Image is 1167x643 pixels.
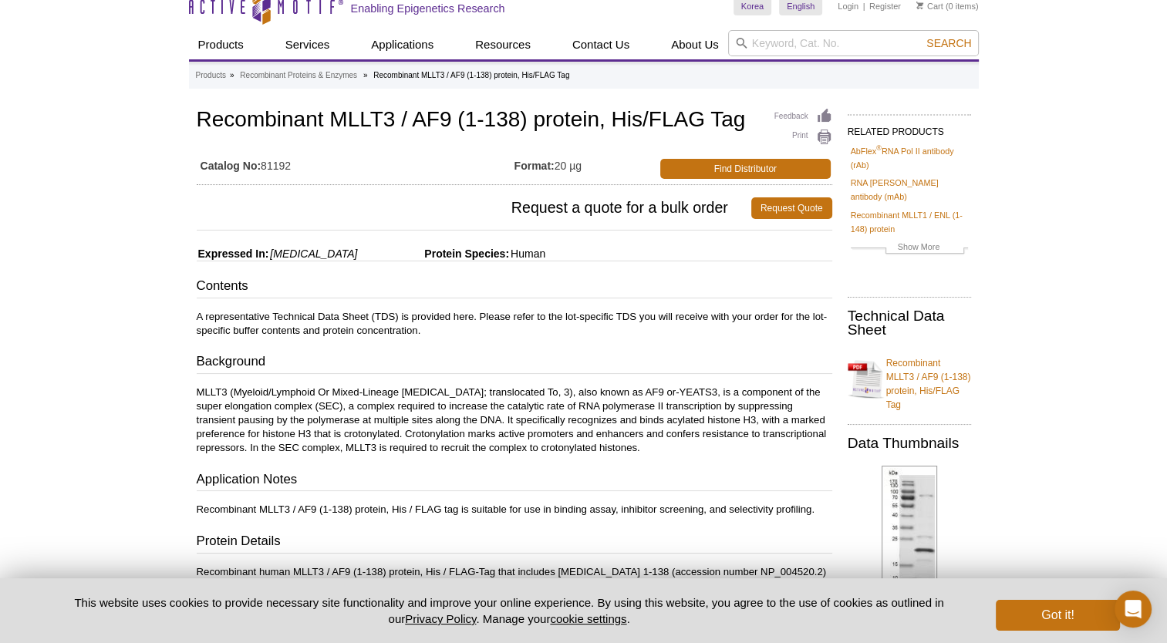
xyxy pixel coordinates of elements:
h3: Application Notes [197,470,832,492]
h2: RELATED PRODUCTS [848,114,971,142]
a: Cart [916,1,943,12]
span: Request a quote for a bulk order [197,197,751,219]
span: Search [926,37,971,49]
img: Your Cart [916,2,923,9]
span: Protein Species: [360,247,509,260]
a: Resources [466,30,540,59]
td: 81192 [197,150,514,180]
a: Privacy Policy [405,612,476,625]
h3: Contents [197,277,832,298]
strong: Catalog No: [201,159,261,173]
a: About Us [662,30,728,59]
li: » [230,71,234,79]
button: Search [922,36,976,50]
a: Contact Us [563,30,639,59]
p: A representative Technical Data Sheet (TDS) is provided here. Please refer to the lot-specific TD... [197,310,832,338]
a: Products [189,30,253,59]
a: Show More [851,240,968,258]
h2: Technical Data Sheet [848,309,971,337]
sup: ® [876,144,882,152]
h1: Recombinant MLLT3 / AF9 (1-138) protein, His/FLAG Tag [197,108,832,134]
a: Request Quote [751,197,832,219]
a: Products [196,69,226,82]
h2: Data Thumbnails [848,436,971,450]
a: Recombinant Proteins & Enzymes [240,69,357,82]
a: Recombinant MLLT3 / AF9 (1-138) protein, His/FLAG Tag [848,347,971,412]
a: Print [774,129,832,146]
li: » [363,71,368,79]
strong: Format: [514,159,555,173]
td: 20 µg [514,150,657,180]
a: Login [838,1,858,12]
a: Services [276,30,339,59]
input: Keyword, Cat. No. [728,30,979,56]
a: Feedback [774,108,832,125]
p: Recombinant human MLLT3 / AF9 (1-138) protein, His / FLAG-Tag that includes [MEDICAL_DATA] 1-138 ... [197,565,832,607]
p: Recombinant MLLT3 / AF9 (1-138) protein, His / FLAG tag is suitable for use in binding assay, inh... [197,503,832,517]
button: cookie settings [550,612,626,625]
div: Open Intercom Messenger [1115,591,1152,628]
span: Human [509,247,545,260]
h2: Enabling Epigenetics Research [351,2,505,15]
li: Recombinant MLLT3 / AF9 (1-138) protein, His/FLAG Tag [373,71,569,79]
p: MLLT3 (Myeloid/Lymphoid Or Mixed-Lineage [MEDICAL_DATA]; translocated To, 3), also known as AF9 o... [197,385,832,455]
img: Recombinant MLLT3 / AF9 (1-138) protein, His/ FLAG-Tag [882,466,937,586]
a: Find Distributor [660,159,831,179]
a: Recombinant MLLT1 / ENL (1-148) protein [851,208,968,236]
h3: Background [197,352,832,374]
a: Applications [362,30,443,59]
button: Got it! [996,600,1119,631]
a: Register [869,1,901,12]
h3: Protein Details [197,532,832,554]
i: [MEDICAL_DATA] [270,247,357,260]
span: Expressed In: [197,247,269,260]
a: RNA [PERSON_NAME] antibody (mAb) [851,176,968,204]
a: AbFlex®RNA Pol II antibody (rAb) [851,144,968,172]
p: This website uses cookies to provide necessary site functionality and improve your online experie... [48,594,971,627]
